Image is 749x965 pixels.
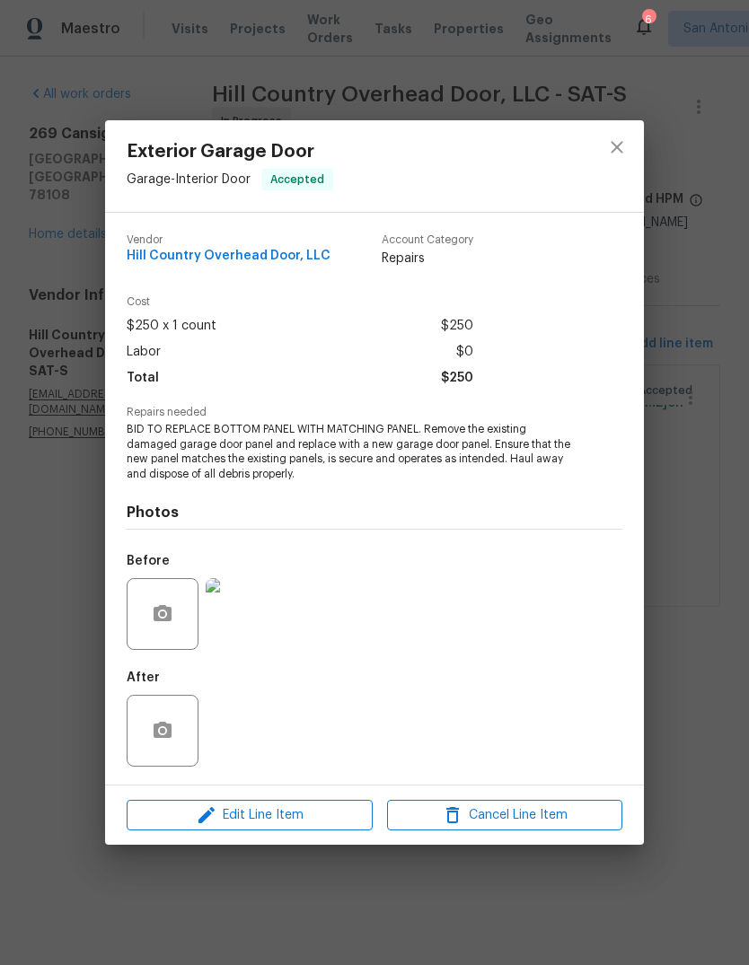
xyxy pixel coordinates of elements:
div: 6 [642,11,655,29]
span: Exterior Garage Door [127,142,333,162]
span: Repairs needed [127,407,622,418]
span: Accepted [263,171,331,189]
span: BID TO REPLACE BOTTOM PANEL WITH MATCHING PANEL. Remove the existing damaged garage door panel an... [127,422,573,482]
span: $0 [456,339,473,365]
span: Labor [127,339,161,365]
button: Edit Line Item [127,800,373,831]
span: $250 [441,365,473,391]
span: Total [127,365,159,391]
span: $250 x 1 count [127,313,216,339]
span: Cancel Line Item [392,804,617,827]
h5: Before [127,555,170,567]
span: Account Category [382,234,473,246]
span: Edit Line Item [132,804,367,827]
span: Garage - Interior Door [127,172,251,185]
span: Repairs [382,250,473,268]
span: Cost [127,296,473,308]
span: $250 [441,313,473,339]
span: Hill Country Overhead Door, LLC [127,250,330,263]
h5: After [127,671,160,684]
button: Cancel Line Item [387,800,622,831]
button: close [595,126,639,169]
span: Vendor [127,234,330,246]
h4: Photos [127,504,622,522]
